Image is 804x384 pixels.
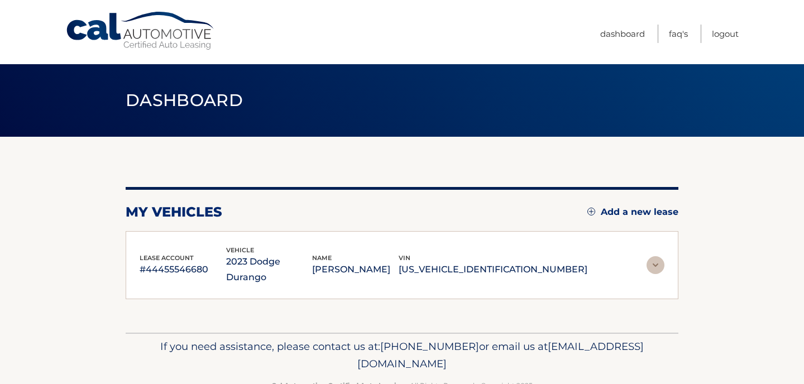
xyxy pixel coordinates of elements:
[587,207,678,218] a: Add a new lease
[587,208,595,215] img: add.svg
[312,262,399,277] p: [PERSON_NAME]
[126,204,222,220] h2: my vehicles
[380,340,479,353] span: [PHONE_NUMBER]
[647,256,664,274] img: accordion-rest.svg
[133,338,671,373] p: If you need assistance, please contact us at: or email us at
[600,25,645,43] a: Dashboard
[312,254,332,262] span: name
[226,254,313,285] p: 2023 Dodge Durango
[140,254,194,262] span: lease account
[712,25,739,43] a: Logout
[226,246,254,254] span: vehicle
[65,11,216,51] a: Cal Automotive
[399,262,587,277] p: [US_VEHICLE_IDENTIFICATION_NUMBER]
[399,254,410,262] span: vin
[669,25,688,43] a: FAQ's
[140,262,226,277] p: #44455546680
[126,90,243,111] span: Dashboard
